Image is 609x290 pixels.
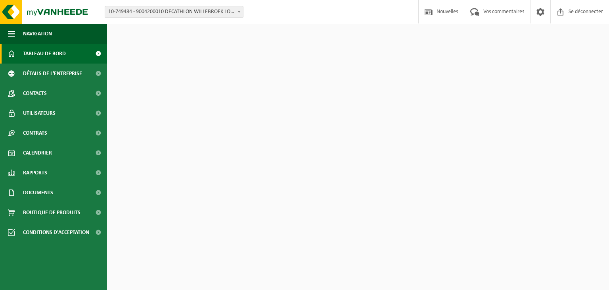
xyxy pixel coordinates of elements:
font: Détails de l'entreprise [23,71,82,77]
font: Documents [23,190,53,196]
font: Conditions d'acceptation [23,230,89,236]
font: Se déconnecter [569,9,603,15]
font: Vos commentaires [483,9,524,15]
font: Navigation [23,31,52,37]
font: Calendrier [23,150,52,156]
font: Contrats [23,130,47,136]
font: Nouvelles [437,9,458,15]
font: Utilisateurs [23,110,56,116]
font: Rapports [23,170,47,176]
font: Boutique de produits [23,210,80,216]
span: 10-749484 - 9004200010 DECATHLON WILLEBROEK LOGISTIQUE - WILLEBROEK [105,6,243,18]
span: 10-749484 - 9004200010 DECATHLON WILLEBROEK LOGISTIQUE - WILLEBROEK [105,6,243,17]
font: 10-749484 - 9004200010 DECATHLON WILLEBROEK LOGISTIQUE - WILLEBROEK [108,9,285,15]
font: Contacts [23,91,47,97]
font: Tableau de bord [23,51,66,57]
